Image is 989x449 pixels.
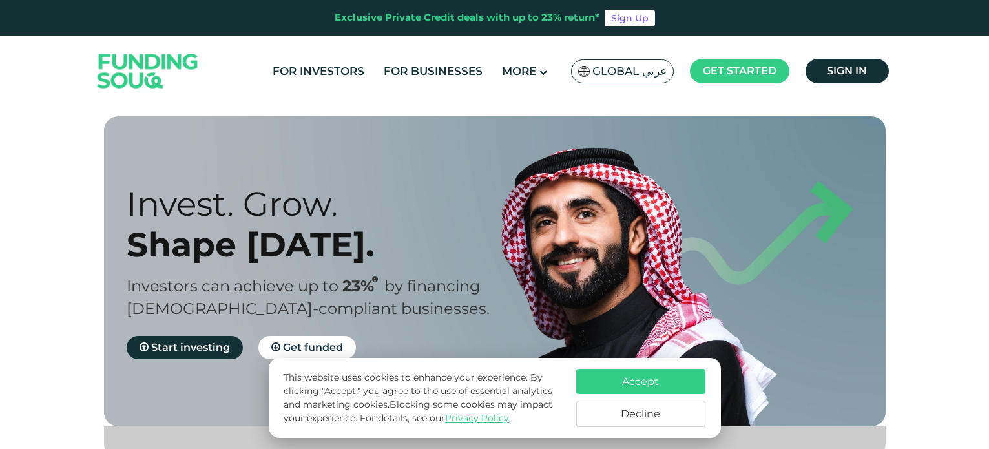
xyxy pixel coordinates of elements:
[269,61,368,82] a: For Investors
[380,61,486,82] a: For Businesses
[283,341,343,353] span: Get funded
[578,66,590,77] img: SA Flag
[127,183,517,224] div: Invest. Grow.
[605,10,655,26] a: Sign Up
[335,10,599,25] div: Exclusive Private Credit deals with up to 23% return*
[806,59,889,83] a: Sign in
[127,277,338,295] span: Investors can achieve up to
[284,399,552,424] span: Blocking some cookies may impact your experience.
[360,412,511,424] span: For details, see our .
[576,401,705,427] button: Decline
[372,276,378,283] i: 23% IRR (expected) ~ 15% Net yield (expected)
[342,277,384,295] span: 23%
[576,369,705,394] button: Accept
[258,336,356,359] a: Get funded
[502,65,536,78] span: More
[703,65,776,77] span: Get started
[445,412,509,424] a: Privacy Policy
[127,224,517,265] div: Shape [DATE].
[127,336,243,359] a: Start investing
[151,341,230,353] span: Start investing
[85,39,211,104] img: Logo
[827,65,867,77] span: Sign in
[284,371,563,425] p: This website uses cookies to enhance your experience. By clicking "Accept," you agree to the use ...
[592,64,667,79] span: Global عربي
